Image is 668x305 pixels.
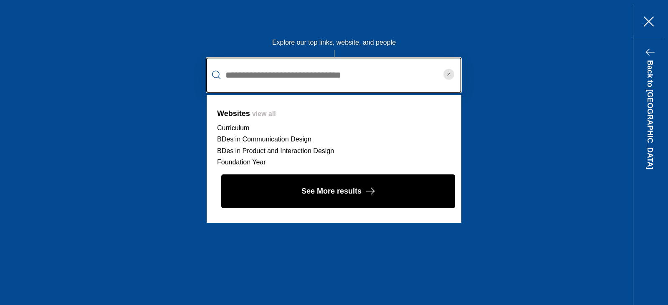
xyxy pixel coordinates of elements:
a: Curriculum [217,124,249,131]
a: See More results [217,174,451,208]
a: BDes in Product and Interaction Design [217,147,334,154]
a: Foundation Year [217,159,266,166]
span: view all [252,110,276,117]
label: Explore our top links, website, and people [207,39,461,50]
a: BDes in Communication Design [217,136,311,143]
button: reset [436,58,461,93]
a: Websites view all [217,109,276,118]
span: See More results [301,185,362,198]
span: Websites [217,109,250,118]
span: Back to [GEOGRAPHIC_DATA] [646,60,654,169]
button: See More results [221,174,455,208]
